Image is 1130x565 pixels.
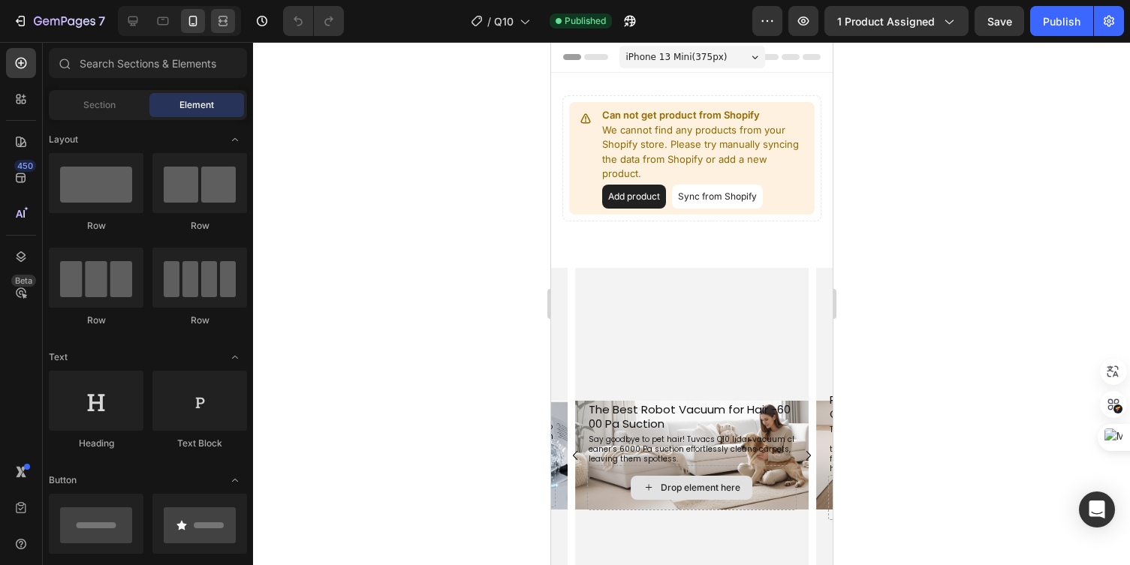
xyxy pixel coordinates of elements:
button: Save [975,6,1024,36]
span: Toggle open [223,128,247,152]
div: Row [49,314,143,327]
span: Element [179,98,214,112]
span: 1 product assigned [837,14,935,29]
div: Open Intercom Messenger [1079,491,1115,527]
button: Carousel Next Arrow [246,401,270,425]
div: Row [152,219,247,233]
div: Drop element here [110,440,189,452]
button: 1 product assigned [824,6,969,36]
span: Toggle open [223,468,247,492]
div: Row [49,219,143,233]
h2: The Best Robot Vacuum for Hair -6000 Pa Suction [36,359,246,391]
button: Publish [1030,6,1093,36]
span: / [487,14,491,29]
span: Text [49,350,68,364]
span: Q10 [494,14,514,29]
span: Button [49,473,77,487]
div: Beta [11,275,36,287]
div: Heading [49,437,143,450]
span: Published [565,14,606,28]
button: 7 [6,6,112,36]
h2: The Tuvacs Q10 floor robot cleaner’s powerful suction leaves hard floors spotless after one pass,... [277,381,487,433]
div: Text Block [152,437,247,450]
p: 7 [98,12,105,30]
div: Row [152,314,247,327]
input: Search Sections & Elements [49,48,247,78]
h2: Pet Friendly Robot Vacuum Offering One-Pass Pet Hair Removal [277,349,487,381]
div: 450 [14,160,36,172]
iframe: Design area [551,42,833,565]
div: Undo/Redo [283,6,344,36]
h2: Say goodbye to pet hair! Tuvacs Q10 lidar vacuum cleaner’s 6000 Pa suction effortlessly cleans ca... [36,391,246,423]
span: Layout [49,133,78,146]
span: Toggle open [223,345,247,369]
span: Save [987,15,1012,28]
div: Publish [1043,14,1080,29]
span: Section [83,98,116,112]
